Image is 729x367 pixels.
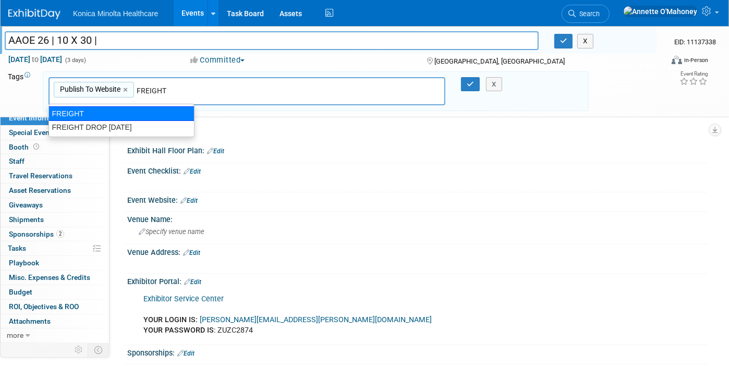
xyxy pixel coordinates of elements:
div: Exhibit Hall Floor Plan: [127,143,708,156]
a: Edit [184,168,201,175]
a: Shipments [1,213,109,227]
span: Staff [9,157,25,165]
span: more [7,331,23,339]
img: ExhibitDay [8,9,60,19]
span: Travel Reservations [9,172,72,180]
div: Sponsorships: [127,345,708,359]
div: Venue Name: [127,212,708,225]
a: Attachments [1,314,109,328]
span: Tasks [8,244,26,252]
div: In-Person [684,56,708,64]
div: Event Website: [127,192,708,206]
div: Venue Address: [127,244,708,258]
span: Sponsorships [9,230,64,238]
button: X [486,77,502,92]
a: Edit [177,350,195,357]
div: Event Rating [679,71,708,77]
td: Tags [8,71,33,112]
a: Event Information [1,111,109,125]
div: FREIGHT [48,106,195,121]
div: Event Format [604,54,708,70]
b: YOUR PASSWORD IS [143,326,214,335]
span: Publish To Website [58,84,120,94]
a: Edit [207,148,224,155]
div: Event Checklist: [127,163,708,177]
a: more [1,328,109,342]
span: Special Events [9,128,56,137]
img: Annette O'Mahoney [623,6,698,17]
span: ROI, Objectives & ROO [9,302,79,311]
div: Exhibitor Portal: [127,274,708,287]
a: Tasks [1,241,109,255]
a: × [123,84,130,96]
a: Search [562,5,610,23]
a: Travel Reservations [1,169,109,183]
span: Search [576,10,600,18]
span: Giveaways [9,201,43,209]
a: Edit [183,249,200,256]
input: Type tag and hit enter [137,85,283,96]
span: Booth not reserved yet [31,143,41,151]
span: Event Information [9,114,67,122]
a: ROI, Objectives & ROO [1,300,109,314]
a: Booth [1,140,109,154]
td: Personalize Event Tab Strip [70,343,88,357]
span: Konica Minolta Healthcare [73,9,158,18]
span: Shipments [9,215,44,224]
span: (3 days) [64,57,86,64]
a: Staff [1,154,109,168]
b: YOUR LOGIN IS: [143,315,198,324]
a: Budget [1,285,109,299]
a: Sponsorships2 [1,227,109,241]
span: Playbook [9,259,39,267]
span: Attachments [9,317,51,325]
span: 2 [56,230,64,238]
a: Asset Reservations [1,184,109,198]
span: to [30,55,40,64]
span: Booth [9,143,41,151]
img: Format-Inperson.png [672,56,682,64]
div: : ZUZC2874 [136,289,596,341]
span: Asset Reservations [9,186,71,194]
a: Edit [184,278,201,286]
span: Misc. Expenses & Credits [9,273,90,282]
span: Specify venue name [139,228,204,236]
a: Misc. Expenses & Credits [1,271,109,285]
button: X [577,34,593,48]
span: [GEOGRAPHIC_DATA], [GEOGRAPHIC_DATA] [434,57,565,65]
span: [DATE] [DATE] [8,55,63,64]
a: Giveaways [1,198,109,212]
a: [PERSON_NAME][EMAIL_ADDRESS][PERSON_NAME][DOMAIN_NAME] [200,315,432,324]
span: Budget [9,288,32,296]
div: FREIGHT DROP [DATE] [49,120,194,134]
a: Edit [180,197,198,204]
a: Exhibitor Service Center [143,295,224,303]
a: Playbook [1,256,109,270]
span: Event ID: 11137338 [674,38,716,46]
button: Committed [187,55,249,66]
div: EVENT INFO [125,127,700,138]
td: Toggle Event Tabs [88,343,110,357]
a: Special Events [1,126,109,140]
